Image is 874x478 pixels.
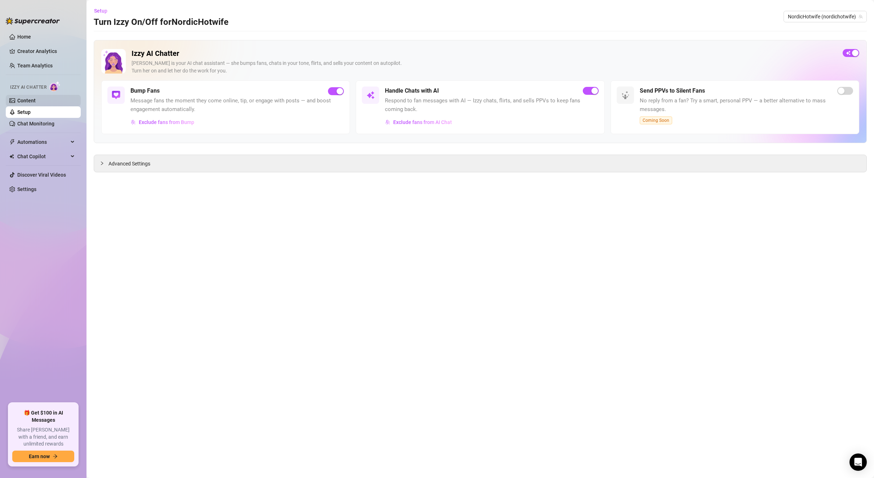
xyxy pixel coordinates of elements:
[12,410,74,424] span: 🎁 Get $100 in AI Messages
[130,97,344,114] span: Message fans the moment they come online, tip, or engage with posts — and boost engagement automa...
[640,87,705,95] h5: Send PPVs to Silent Fans
[94,17,229,28] h3: Turn Izzy On/Off for NordicHotwife
[132,49,837,58] h2: Izzy AI Chatter
[94,8,107,14] span: Setup
[788,11,862,22] span: NordicHotwife (nordichotwife)
[385,97,598,114] span: Respond to fan messages with AI — Izzy chats, flirts, and sells PPVs to keep fans coming back.
[112,91,120,99] img: svg%3e
[17,98,36,103] a: Content
[6,17,60,25] img: logo-BBDzfeDw.svg
[17,34,31,40] a: Home
[859,14,863,19] span: team
[9,139,15,145] span: thunderbolt
[17,186,36,192] a: Settings
[12,451,74,462] button: Earn nowarrow-right
[108,160,150,168] span: Advanced Settings
[101,49,126,74] img: Izzy AI Chatter
[139,119,194,125] span: Exclude fans from Bump
[849,453,867,471] div: Open Intercom Messenger
[49,81,61,92] img: AI Chatter
[9,154,14,159] img: Chat Copilot
[130,116,195,128] button: Exclude fans from Bump
[366,91,375,99] img: svg%3e
[17,151,68,162] span: Chat Copilot
[12,426,74,448] span: Share [PERSON_NAME] with a friend, and earn unlimited rewards
[385,120,390,125] img: svg%3e
[29,453,50,459] span: Earn now
[17,45,75,57] a: Creator Analytics
[640,97,853,114] span: No reply from a fan? Try a smart, personal PPV — a better alternative to mass messages.
[94,5,113,17] button: Setup
[621,91,630,99] img: svg%3e
[17,109,31,115] a: Setup
[17,63,53,68] a: Team Analytics
[100,161,104,165] span: collapsed
[393,119,452,125] span: Exclude fans from AI Chat
[10,84,46,91] span: Izzy AI Chatter
[53,454,58,459] span: arrow-right
[17,136,68,148] span: Automations
[385,116,452,128] button: Exclude fans from AI Chat
[130,87,160,95] h5: Bump Fans
[385,87,439,95] h5: Handle Chats with AI
[17,172,66,178] a: Discover Viral Videos
[17,121,54,127] a: Chat Monitoring
[100,159,108,167] div: collapsed
[132,59,837,75] div: [PERSON_NAME] is your AI chat assistant — she bumps fans, chats in your tone, flirts, and sells y...
[640,116,672,124] span: Coming Soon
[131,120,136,125] img: svg%3e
